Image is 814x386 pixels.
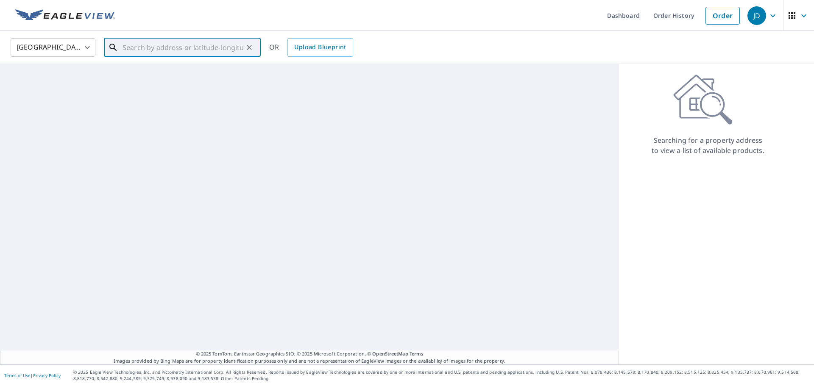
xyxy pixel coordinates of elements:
[4,372,31,378] a: Terms of Use
[73,369,810,382] p: © 2025 Eagle View Technologies, Inc. and Pictometry International Corp. All Rights Reserved. Repo...
[33,372,61,378] a: Privacy Policy
[123,36,243,59] input: Search by address or latitude-longitude
[294,42,346,53] span: Upload Blueprint
[410,350,424,357] a: Terms
[372,350,408,357] a: OpenStreetMap
[651,135,765,156] p: Searching for a property address to view a list of available products.
[196,350,424,358] span: © 2025 TomTom, Earthstar Geographics SIO, © 2025 Microsoft Corporation, ©
[705,7,740,25] a: Order
[287,38,353,57] a: Upload Blueprint
[243,42,255,53] button: Clear
[11,36,95,59] div: [GEOGRAPHIC_DATA]
[269,38,353,57] div: OR
[4,373,61,378] p: |
[15,9,115,22] img: EV Logo
[747,6,766,25] div: JD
